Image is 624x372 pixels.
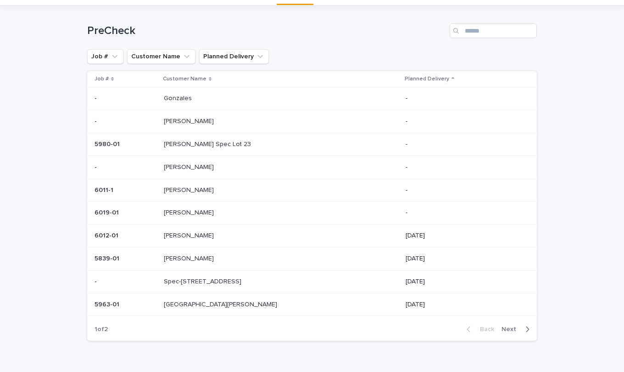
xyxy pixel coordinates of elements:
tr: -- Spec-[STREET_ADDRESS]Spec-[STREET_ADDRESS] [DATE] [87,270,537,293]
tr: 6012-016012-01 [PERSON_NAME][PERSON_NAME] [DATE] [87,225,537,248]
p: 5980-01 [95,139,122,148]
p: Customer Name [163,74,206,84]
p: [PERSON_NAME] [164,230,216,240]
p: - [406,118,522,125]
p: 6012-01 [95,230,120,240]
tr: 6019-016019-01 [PERSON_NAME][PERSON_NAME] - [87,202,537,225]
span: Next [501,326,522,333]
button: Next [498,325,537,333]
p: Spec-[STREET_ADDRESS] [164,276,243,286]
p: - [406,163,522,171]
p: [PERSON_NAME] Spec Lot 23 [164,139,253,148]
button: Job # [87,49,123,64]
tr: 5980-015980-01 [PERSON_NAME] Spec Lot 23[PERSON_NAME] Spec Lot 23 - [87,133,537,156]
tr: 5839-015839-01 [PERSON_NAME][PERSON_NAME] [DATE] [87,247,537,270]
p: 6011-1 [95,185,115,194]
p: - [95,116,99,125]
p: [DATE] [406,255,522,263]
p: [DATE] [406,301,522,309]
tr: 5963-015963-01 [GEOGRAPHIC_DATA][PERSON_NAME][GEOGRAPHIC_DATA][PERSON_NAME] [DATE] [87,293,537,316]
p: [PERSON_NAME] [164,116,216,125]
p: - [95,93,99,102]
button: Back [459,325,498,333]
p: 5839-01 [95,253,121,263]
span: Back [474,326,494,333]
p: - [406,95,522,102]
p: [PERSON_NAME] [164,185,216,194]
p: [DATE] [406,232,522,240]
p: [GEOGRAPHIC_DATA][PERSON_NAME] [164,299,279,309]
tr: -- GonzalesGonzales - [87,87,537,110]
p: [PERSON_NAME] [164,162,216,171]
p: - [406,141,522,148]
input: Search [450,23,537,38]
h1: PreCheck [87,24,446,38]
p: - [406,186,522,194]
p: [DATE] [406,278,522,286]
p: - [95,162,99,171]
p: Planned Delivery [405,74,449,84]
p: [PERSON_NAME] [164,253,216,263]
p: - [95,276,99,286]
p: [PERSON_NAME] [164,207,216,217]
button: Planned Delivery [199,49,269,64]
p: 1 of 2 [87,318,115,341]
p: 5963-01 [95,299,121,309]
p: - [406,209,522,217]
tr: -- [PERSON_NAME][PERSON_NAME] - [87,156,537,179]
p: Job # [95,74,109,84]
button: Customer Name [127,49,195,64]
tr: 6011-16011-1 [PERSON_NAME][PERSON_NAME] - [87,179,537,202]
tr: -- [PERSON_NAME][PERSON_NAME] - [87,110,537,133]
p: Gonzales [164,93,194,102]
p: 6019-01 [95,207,121,217]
